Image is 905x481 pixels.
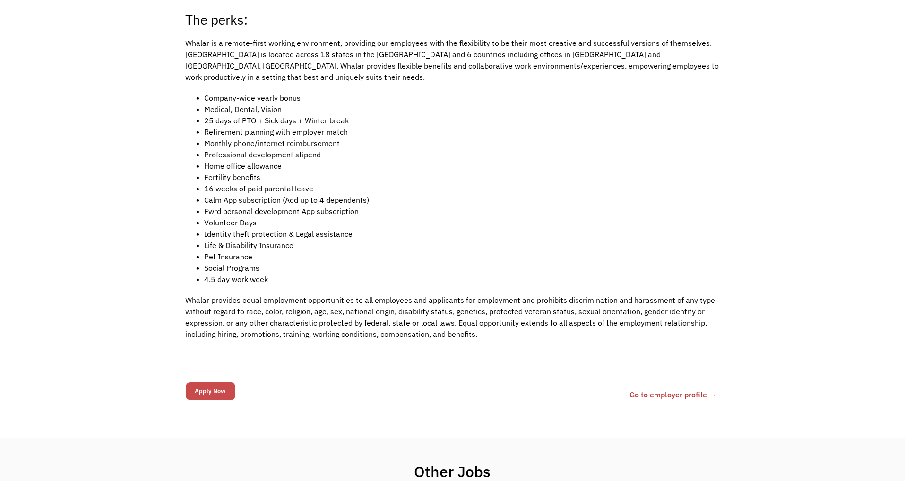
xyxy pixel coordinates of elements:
[205,206,720,217] li: Fwrd personal development App subscription
[205,149,720,160] li: Professional development stipend
[205,217,720,228] li: Volunteer Days
[205,194,720,206] li: Calm App subscription (Add up to 4 dependents)
[205,262,720,274] li: Social Programs
[205,183,720,194] li: 16 weeks of paid parental leave
[186,294,720,340] p: Whalar provides equal employment opportunities to all employees and applicants for employment and...
[186,11,720,28] h2: The perks:
[205,251,720,262] li: Pet Insurance
[205,172,720,183] li: Fertility benefits
[186,382,235,400] input: Apply Now
[205,160,720,172] li: Home office allowance
[205,274,720,285] li: 4.5 day work week
[205,137,720,149] li: Monthly phone/internet reimbursement
[205,92,720,103] li: Company-wide yearly bonus
[205,115,720,126] li: 25 days of PTO + Sick days + Winter break
[186,37,720,83] p: Whalar is a remote-first working environment, providing our employees with the flexibility to be ...
[630,389,717,400] a: Go to employer profile →
[186,380,235,403] form: Email Form
[205,103,720,115] li: Medical, Dental, Vision
[205,126,720,137] li: Retirement planning with employer match
[205,228,720,240] li: Identity theft protection & Legal assistance
[205,240,720,251] li: Life & Disability Insurance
